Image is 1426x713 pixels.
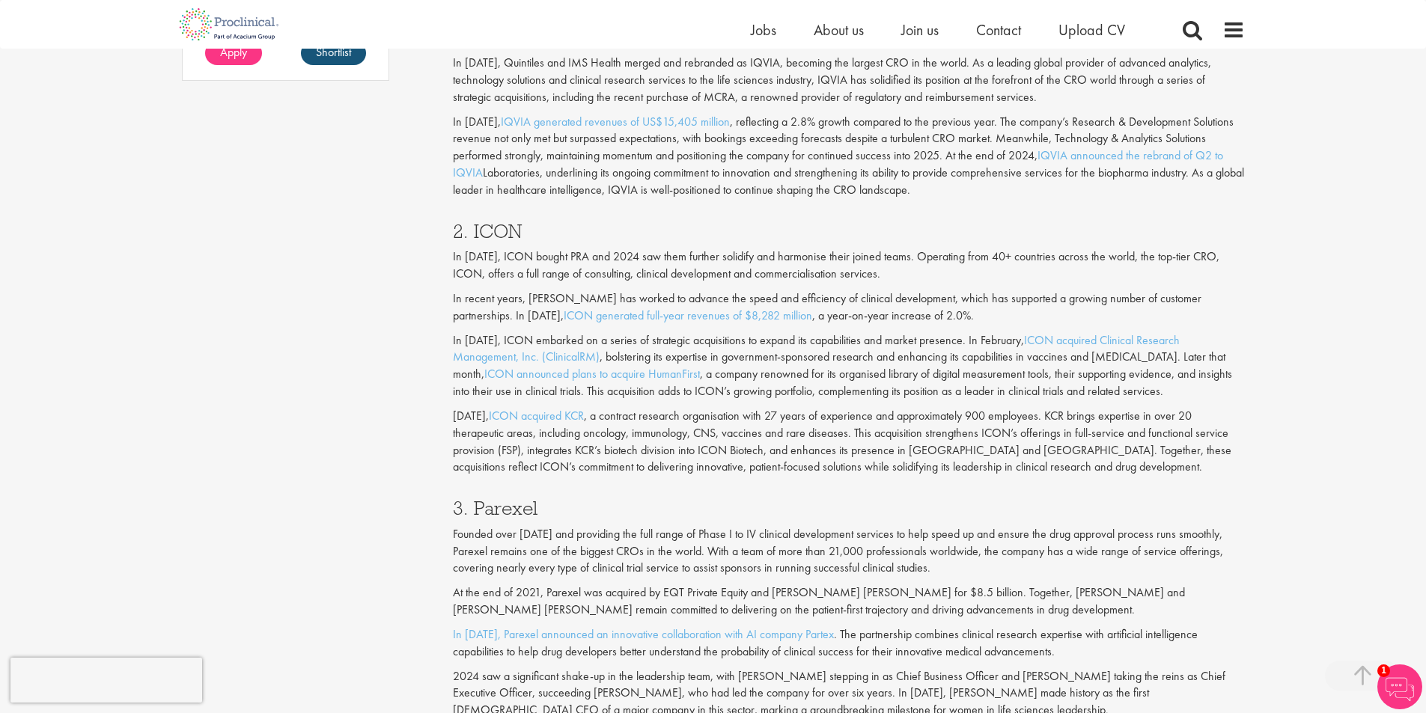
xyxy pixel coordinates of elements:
a: In [DATE], Parexel announced an innovative collaboration with AI company Partex [453,626,834,642]
a: IQVIA announced the rebrand of Q2 to IQVIA [453,147,1223,180]
span: Apply [220,44,247,60]
iframe: reCAPTCHA [10,658,202,703]
a: IQVIA generated revenues of US$15,405 million [501,114,730,129]
p: [DATE], , a contract research organisation with 27 years of experience and approximately 900 empl... [453,408,1245,476]
a: ICON acquired KCR [489,408,584,423]
a: About us [814,20,864,40]
a: Join us [901,20,939,40]
a: Apply [205,41,262,65]
p: In recent years, [PERSON_NAME] has worked to advance the speed and efficiency of clinical develop... [453,290,1245,325]
span: 1 [1377,664,1390,677]
a: Contact [976,20,1021,40]
img: Chatbot [1377,664,1422,709]
p: . The partnership combines clinical research expertise with artificial intelligence capabilities ... [453,626,1245,661]
a: ICON acquired Clinical Research Management, Inc. (ClinicalRM) [453,332,1180,365]
h3: 2. ICON [453,221,1245,241]
p: At the end of 2021, Parexel was acquired by EQT Private Equity and [PERSON_NAME] [PERSON_NAME] fo... [453,584,1245,619]
p: In [DATE], Quintiles and IMS Health merged and rebranded as IQVIA, becoming the largest CRO in th... [453,55,1245,106]
a: Shortlist [301,41,366,65]
p: Founded over [DATE] and providing the full range of Phase I to IV clinical development services t... [453,526,1245,578]
a: Upload CV [1058,20,1125,40]
p: In [DATE], ICON embarked on a series of strategic acquisitions to expand its capabilities and mar... [453,332,1245,400]
p: In [DATE], ICON bought PRA and 2024 saw them further solidify and harmonise their joined teams. O... [453,248,1245,283]
a: ICON generated full-year revenues of $8,282 million [564,307,812,323]
h3: 3. Parexel [453,498,1245,518]
p: In [DATE], , reflecting a 2.8% growth compared to the previous year. The company’s Research & Dev... [453,114,1245,199]
a: ICON announced plans to acquire HumanFirst [484,366,700,382]
a: Jobs [751,20,776,40]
